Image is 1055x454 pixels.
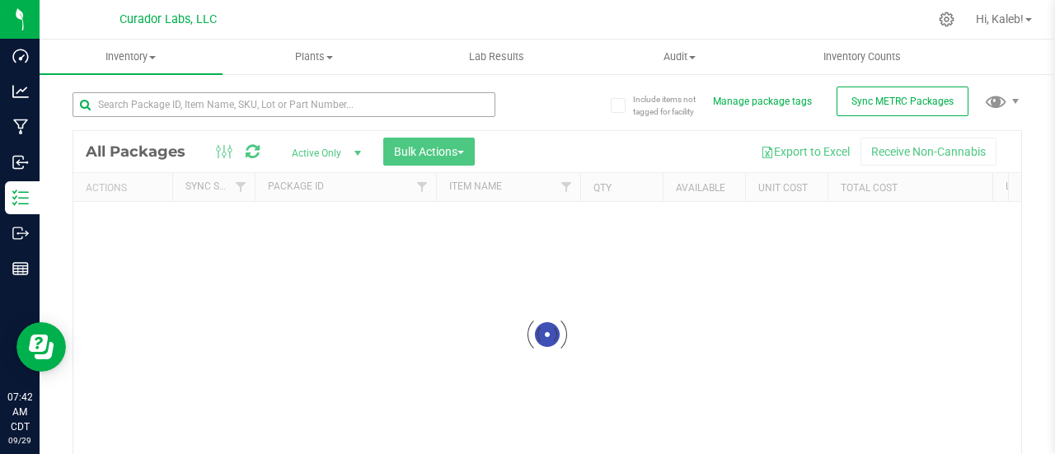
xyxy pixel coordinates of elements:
[633,93,715,118] span: Include items not tagged for facility
[976,12,1024,26] span: Hi, Kaleb!
[12,119,29,135] inline-svg: Manufacturing
[7,390,32,434] p: 07:42 AM CDT
[851,96,954,107] span: Sync METRC Packages
[713,95,812,109] button: Manage package tags
[837,87,968,116] button: Sync METRC Packages
[588,40,771,74] a: Audit
[223,40,406,74] a: Plants
[771,40,954,74] a: Inventory Counts
[120,12,217,26] span: Curador Labs, LLC
[12,260,29,277] inline-svg: Reports
[801,49,923,64] span: Inventory Counts
[406,40,588,74] a: Lab Results
[12,190,29,206] inline-svg: Inventory
[12,225,29,241] inline-svg: Outbound
[40,49,223,64] span: Inventory
[40,40,223,74] a: Inventory
[223,49,405,64] span: Plants
[447,49,546,64] span: Lab Results
[73,92,495,117] input: Search Package ID, Item Name, SKU, Lot or Part Number...
[936,12,957,27] div: Manage settings
[588,49,770,64] span: Audit
[12,83,29,100] inline-svg: Analytics
[7,434,32,447] p: 09/29
[16,322,66,372] iframe: Resource center
[12,48,29,64] inline-svg: Dashboard
[12,154,29,171] inline-svg: Inbound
